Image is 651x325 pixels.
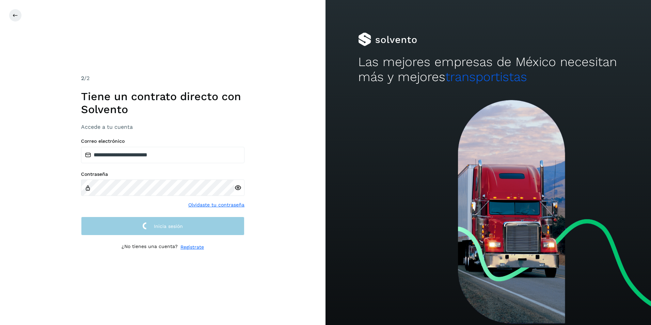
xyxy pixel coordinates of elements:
p: ¿No tienes una cuenta? [122,244,178,251]
a: Olvidaste tu contraseña [188,201,244,208]
button: Inicia sesión [81,217,244,235]
h1: Tiene un contrato directo con Solvento [81,90,244,116]
span: 2 [81,75,84,81]
span: Inicia sesión [154,224,183,229]
label: Contraseña [81,171,244,177]
a: Regístrate [180,244,204,251]
div: /2 [81,74,244,82]
h3: Accede a tu cuenta [81,124,244,130]
h2: Las mejores empresas de México necesitan más y mejores [358,55,619,85]
span: transportistas [445,69,527,84]
label: Correo electrónico [81,138,244,144]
